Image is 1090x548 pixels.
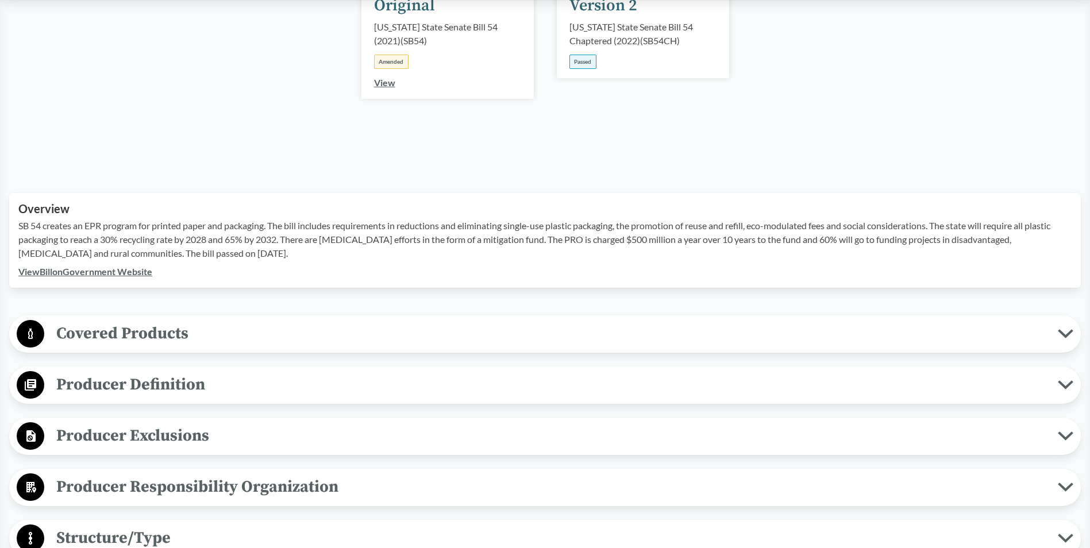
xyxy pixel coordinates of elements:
a: View [374,77,395,88]
span: Producer Exclusions [44,423,1058,449]
a: ViewBillonGovernment Website [18,266,152,277]
span: Producer Definition [44,372,1058,398]
div: Amended [374,55,409,69]
span: Producer Responsibility Organization [44,474,1058,500]
button: Producer Responsibility Organization [13,473,1077,502]
div: [US_STATE] State Senate Bill 54 Chaptered (2022) ( SB54CH ) [569,20,717,48]
button: Producer Definition [13,371,1077,400]
h2: Overview [18,202,1072,215]
div: Passed [569,55,596,69]
button: Covered Products [13,319,1077,349]
button: Producer Exclusions [13,422,1077,451]
span: Covered Products [44,321,1058,346]
div: [US_STATE] State Senate Bill 54 (2021) ( SB54 ) [374,20,521,48]
p: SB 54 creates an EPR program for printed paper and packaging. The bill includes requirements in r... [18,219,1072,260]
